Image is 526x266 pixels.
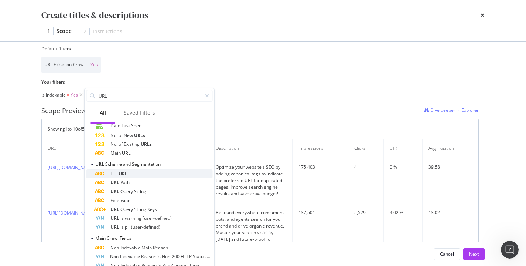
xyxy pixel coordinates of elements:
div: Be found everywhere consumers, bots, and agents search for your brand and drive organic revenue.‍... [216,209,286,249]
span: Existing [124,141,141,147]
span: Query [120,188,134,195]
span: Main [110,150,122,156]
div: 2 [83,28,86,35]
span: warning [125,215,143,221]
span: String [134,188,146,195]
span: Scheme [105,161,123,167]
div: Scope [57,27,72,35]
span: New [124,132,134,138]
span: Non-200 [162,253,181,260]
th: URL [42,139,152,158]
span: Main [95,235,107,241]
span: is [120,224,125,230]
th: CTR [384,139,423,158]
span: Is Indexable [41,92,66,98]
span: and [123,161,132,167]
span: Non-Indexable [110,245,141,251]
div: 175,403 [298,164,342,171]
input: Search by field name [98,90,202,101]
span: HTTP [181,253,193,260]
span: URL [122,150,131,156]
span: Main [141,245,153,251]
div: times [480,9,485,21]
div: Cancel [440,251,454,257]
span: URL [95,161,105,167]
div: Scope Preview (549) [41,106,101,116]
div: Create titles & descriptions [41,9,148,21]
span: URL [110,215,120,221]
span: Yes [71,90,78,100]
th: Description [210,139,293,158]
span: Segmentation [132,161,161,167]
span: URL [110,179,120,186]
th: Impressions [293,139,348,158]
div: 137,501 [298,209,342,216]
div: 13.02 [428,209,472,216]
span: is [157,253,162,260]
div: Instructions [93,28,122,35]
span: No. [110,132,119,138]
span: URLs [141,141,152,147]
span: Reason [153,245,168,251]
span: (user-defined) [143,215,172,221]
span: (user-defined) [131,224,160,230]
div: 39.58 [428,164,472,171]
span: p+ [125,224,131,230]
span: URL [110,188,120,195]
span: String [134,206,147,212]
span: = [86,61,88,68]
span: URL [119,171,127,177]
div: 1 [47,27,50,35]
span: Fields [120,235,131,241]
span: Yes [90,61,98,68]
div: 4.02 % [390,209,416,216]
div: 5,529 [354,209,378,216]
span: is [120,215,125,221]
div: Next [469,251,479,257]
label: Default filters [41,46,479,52]
button: Next [463,248,485,260]
th: Clicks [348,139,384,158]
div: Showing 1 to 10 of 549 entries [48,126,105,132]
span: No. [110,141,119,147]
div: All [100,109,106,117]
span: Dive deeper in Explorer [430,107,479,113]
th: Avg. Position [423,139,478,158]
span: Status [193,253,210,260]
div: 0 % [390,164,416,171]
iframe: Intercom live chat [501,241,519,259]
span: Seen [131,122,141,129]
span: = [67,92,69,98]
span: Full [110,171,119,177]
span: Code [207,253,218,260]
div: 4 [354,164,378,171]
span: Non-Indexable [110,253,141,260]
span: Crawl [107,235,120,241]
button: Cancel [434,248,460,260]
span: of [119,141,124,147]
span: Path [120,179,130,186]
span: URL [110,224,120,230]
a: [URL][DOMAIN_NAME] [48,210,95,216]
span: Keys [147,206,157,212]
a: Dive deeper in Explorer [424,106,479,116]
span: Reason [141,253,157,260]
span: URL Exists on Crawl [44,61,85,68]
span: URLs [134,132,145,138]
span: Last [122,122,131,129]
div: Optimize your website's SEO by adding canonical tags to indicate the preferred URL for duplicated... [216,164,286,197]
span: of [119,132,124,138]
span: Extension [110,197,130,203]
a: [URL][DOMAIN_NAME] [48,164,95,171]
span: Date [110,122,122,129]
label: Your filters [41,79,479,85]
span: URL [110,206,120,212]
span: Query [120,206,134,212]
div: Saved Filters [124,109,155,117]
